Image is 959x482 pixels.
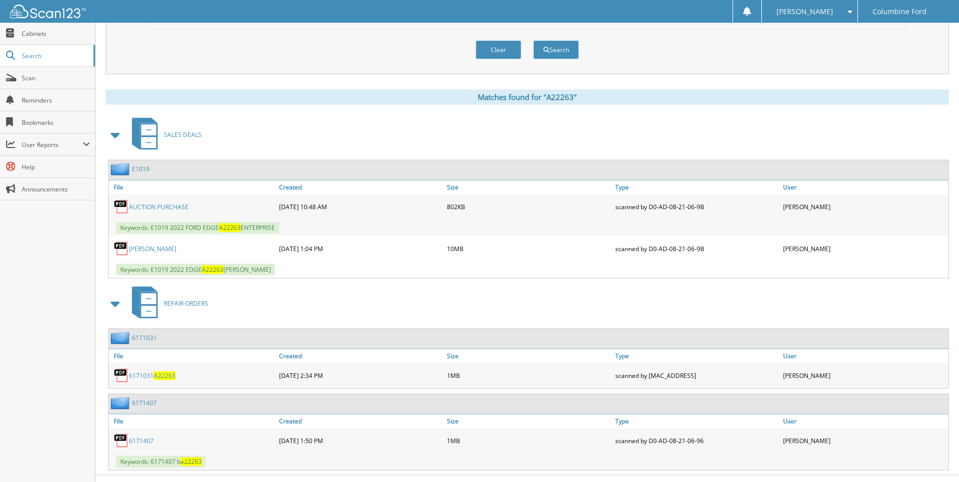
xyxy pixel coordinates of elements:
div: 10MB [444,238,612,259]
a: 6171407 [132,399,157,407]
a: User [781,180,948,194]
a: E1019 [132,165,150,173]
a: File [109,349,277,363]
a: Type [613,349,781,363]
span: Bookmarks [22,118,90,127]
div: [DATE] 1:50 PM [277,430,444,451]
span: Help [22,163,90,171]
span: [PERSON_NAME] [777,9,833,15]
span: User Reports [22,140,83,149]
a: [PERSON_NAME] [129,245,176,253]
iframe: Chat Widget [908,433,959,482]
span: REPAIR ORDERS [164,299,208,308]
div: [PERSON_NAME] [781,197,948,217]
div: Matches found for "A22263" [106,89,949,105]
span: Announcements [22,185,90,194]
a: 6171031A22263 [129,371,175,380]
div: 802KB [444,197,612,217]
a: 6171031 [132,333,157,342]
img: folder2.png [111,331,132,344]
img: PDF.png [114,199,129,214]
div: [DATE] 1:04 PM [277,238,444,259]
span: Search [22,52,88,60]
img: folder2.png [111,163,132,175]
div: [PERSON_NAME] [781,238,948,259]
a: Size [444,349,612,363]
span: Cabinets [22,29,90,38]
a: Size [444,414,612,428]
a: REPAIR ORDERS [126,283,208,323]
img: folder2.png [111,397,132,409]
button: Clear [476,40,521,59]
a: SALES DEALS [126,115,202,155]
span: Keywords: E1019 2022 EDGE [PERSON_NAME] [116,264,275,275]
a: Type [613,180,781,194]
span: A22263 [202,265,223,274]
a: Type [613,414,781,428]
div: [PERSON_NAME] [781,430,948,451]
a: Size [444,180,612,194]
a: Created [277,180,444,194]
img: scan123-logo-white.svg [10,5,86,18]
span: a22263 [180,457,202,466]
button: Search [533,40,579,59]
div: [PERSON_NAME] [781,365,948,385]
div: [DATE] 10:48 AM [277,197,444,217]
a: File [109,414,277,428]
img: PDF.png [114,368,129,383]
div: scanned by [MAC_ADDRESS] [613,365,781,385]
span: A22263 [219,223,241,232]
a: AUCTION PURCHASE [129,203,189,211]
a: File [109,180,277,194]
div: scanned by D0-AD-08-21-06-9B [613,238,781,259]
span: Reminders [22,96,90,105]
span: Scan [22,74,90,82]
a: Created [277,414,444,428]
a: Created [277,349,444,363]
span: A22263 [154,371,175,380]
div: 1MB [444,430,612,451]
div: [DATE] 2:34 PM [277,365,444,385]
span: SALES DEALS [164,130,202,139]
div: scanned by D0-AD-08-21-06-9B [613,197,781,217]
span: Keywords: E1019 2022 FORD EDGE ENTERPRISE [116,222,279,233]
a: User [781,349,948,363]
span: Keywords: 6171407 b [116,456,206,467]
span: Columbine Ford [873,9,927,15]
div: scanned by D0-AD-08-21-06-96 [613,430,781,451]
a: 6171407 [129,437,154,445]
img: PDF.png [114,241,129,256]
a: User [781,414,948,428]
img: PDF.png [114,433,129,448]
div: 1MB [444,365,612,385]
